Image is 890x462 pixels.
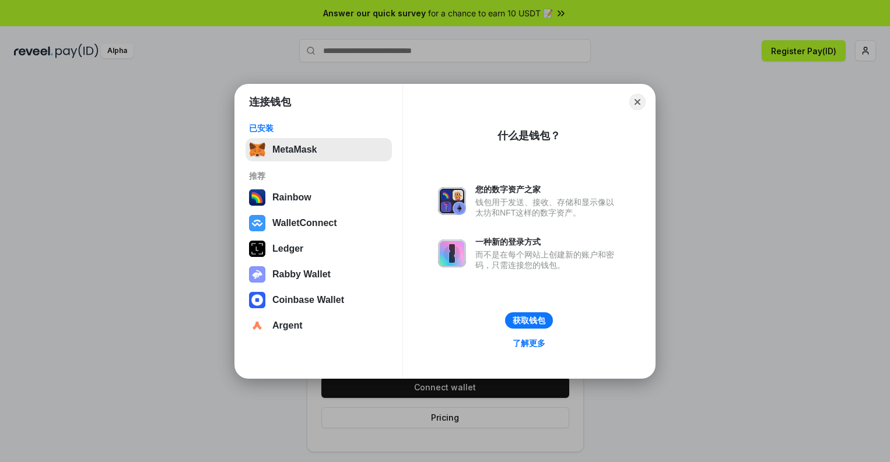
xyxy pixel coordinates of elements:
div: 推荐 [249,171,388,181]
div: 获取钱包 [513,315,545,326]
div: 了解更多 [513,338,545,348]
div: 什么是钱包？ [497,129,560,143]
img: svg+xml,%3Csvg%20fill%3D%22none%22%20height%3D%2233%22%20viewBox%3D%220%200%2035%2033%22%20width%... [249,142,265,158]
button: Ledger [246,237,392,260]
img: svg+xml,%3Csvg%20width%3D%2228%22%20height%3D%2228%22%20viewBox%3D%220%200%2028%2028%22%20fill%3D... [249,292,265,308]
div: WalletConnect [272,218,337,228]
button: WalletConnect [246,211,392,235]
div: 钱包用于发送、接收、存储和显示像以太坊和NFT这样的数字资产。 [475,197,620,218]
a: 了解更多 [506,336,552,351]
button: Rainbow [246,186,392,209]
div: MetaMask [272,144,317,155]
button: 获取钱包 [505,312,553,329]
div: 您的数字资产之家 [475,184,620,195]
div: Coinbase Wallet [272,295,344,305]
img: svg+xml,%3Csvg%20xmlns%3D%22http%3A%2F%2Fwww.w3.org%2F2000%2Fsvg%22%20fill%3D%22none%22%20viewBox... [438,239,466,267]
div: 一种新的登录方式 [475,237,620,247]
img: svg+xml,%3Csvg%20xmlns%3D%22http%3A%2F%2Fwww.w3.org%2F2000%2Fsvg%22%20fill%3D%22none%22%20viewBox... [438,187,466,215]
button: Close [629,94,646,110]
div: Rainbow [272,192,311,203]
h1: 连接钱包 [249,95,291,109]
img: svg+xml,%3Csvg%20xmlns%3D%22http%3A%2F%2Fwww.w3.org%2F2000%2Fsvg%22%20fill%3D%22none%22%20viewBox... [249,266,265,283]
div: 已安装 [249,123,388,133]
img: svg+xml,%3Csvg%20xmlns%3D%22http%3A%2F%2Fwww.w3.org%2F2000%2Fsvg%22%20width%3D%2228%22%20height%3... [249,241,265,257]
img: svg+xml,%3Csvg%20width%3D%2228%22%20height%3D%2228%22%20viewBox%3D%220%200%2028%2028%22%20fill%3D... [249,318,265,334]
div: 而不是在每个网站上创建新的账户和密码，只需连接您的钱包。 [475,249,620,270]
button: Rabby Wallet [246,263,392,286]
div: Argent [272,320,303,331]
button: MetaMask [246,138,392,161]
button: Coinbase Wallet [246,288,392,312]
div: Ledger [272,244,303,254]
button: Argent [246,314,392,337]
div: Rabby Wallet [272,269,331,280]
img: svg+xml,%3Csvg%20width%3D%22120%22%20height%3D%22120%22%20viewBox%3D%220%200%20120%20120%22%20fil... [249,189,265,206]
img: svg+xml,%3Csvg%20width%3D%2228%22%20height%3D%2228%22%20viewBox%3D%220%200%2028%2028%22%20fill%3D... [249,215,265,231]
